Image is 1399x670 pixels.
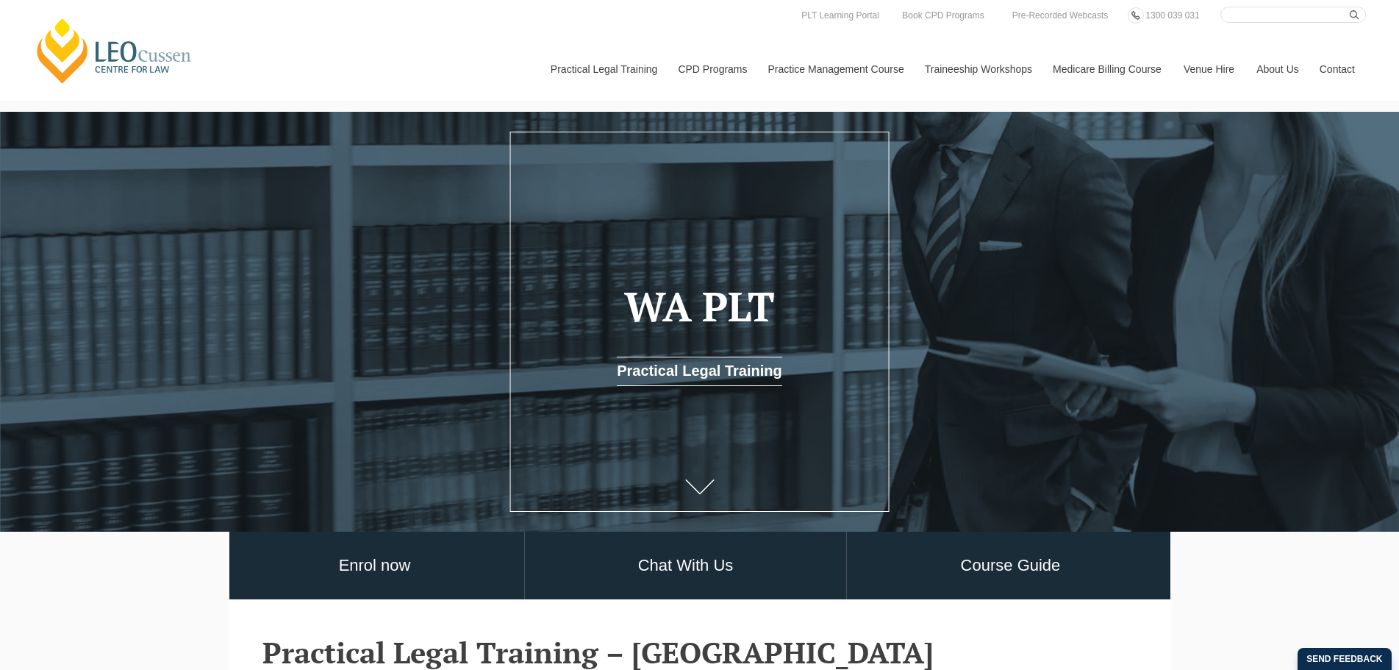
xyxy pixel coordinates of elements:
[540,38,668,101] a: Practical Legal Training
[262,636,1137,669] h2: Practical Legal Training – [GEOGRAPHIC_DATA]
[1300,571,1362,633] iframe: LiveChat chat widget
[1042,38,1173,101] a: Medicare Billing Course
[617,357,782,386] a: Practical Legal Training
[532,285,867,329] h1: WA PLT
[1142,7,1203,24] a: 1300 039 031
[33,16,196,85] a: [PERSON_NAME] Centre for Law
[525,532,847,600] a: Chat With Us
[1173,38,1245,101] a: Venue Hire
[757,38,914,101] a: Practice Management Course
[914,38,1042,101] a: Traineeship Workshops
[847,532,1173,600] a: Course Guide
[1309,38,1366,101] a: Contact
[1145,10,1199,21] span: 1300 039 031
[1245,38,1309,101] a: About Us
[1009,7,1112,24] a: Pre-Recorded Webcasts
[667,38,756,101] a: CPD Programs
[798,7,883,24] a: PLT Learning Portal
[226,532,524,600] a: Enrol now
[898,7,987,24] a: Book CPD Programs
